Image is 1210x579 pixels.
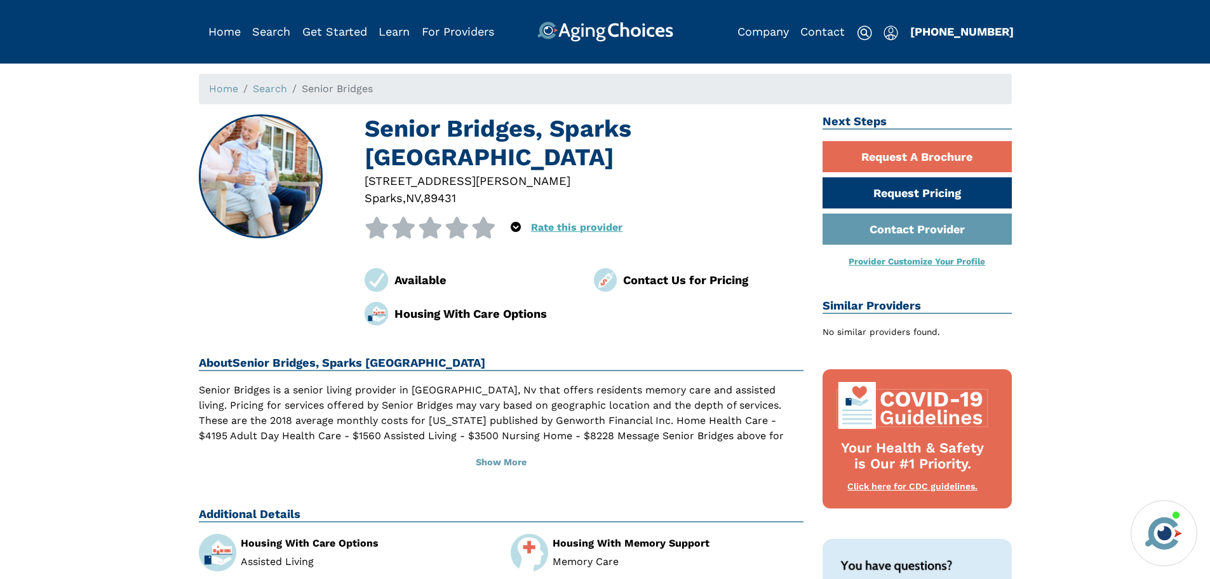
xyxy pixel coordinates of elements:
[199,356,804,371] h2: About Senior Bridges, Sparks [GEOGRAPHIC_DATA]
[420,191,424,205] span: ,
[835,480,990,493] div: Click here for CDC guidelines.
[835,440,990,472] div: Your Health & Safety is Our #1 Priority.
[823,214,1012,245] a: Contact Provider
[365,191,403,205] span: Sparks
[531,221,622,233] a: Rate this provider
[910,25,1014,38] a: [PHONE_NUMBER]
[241,557,492,567] li: Assisted Living
[553,557,803,567] li: Memory Care
[252,25,290,38] a: Search
[537,22,673,42] img: AgingChoices
[199,74,1012,104] nav: breadcrumb
[800,25,845,38] a: Contact
[379,25,410,38] a: Learn
[199,116,321,238] img: Senior Bridges, Sparks NV
[424,189,456,207] div: 89431
[199,507,804,522] h2: Additional Details
[884,22,898,42] div: Popover trigger
[823,325,1012,339] div: No similar providers found.
[199,449,804,477] button: Show More
[422,25,494,38] a: For Providers
[365,172,803,189] div: [STREET_ADDRESS][PERSON_NAME]
[623,271,803,289] div: Contact Us for Pricing
[199,383,804,459] p: Senior Bridges is a senior living provider in [GEOGRAPHIC_DATA], Nv that offers residents memory ...
[884,25,898,41] img: user-icon.svg
[823,141,1012,172] a: Request A Brochure
[403,191,406,205] span: ,
[553,538,803,548] div: Housing With Memory Support
[849,256,985,266] a: Provider Customize Your Profile
[365,114,803,172] h1: Senior Bridges, Sparks [GEOGRAPHIC_DATA]
[241,538,492,548] div: Housing With Care Options
[302,25,367,38] a: Get Started
[737,25,789,38] a: Company
[511,217,521,238] div: Popover trigger
[406,191,420,205] span: NV
[394,305,575,322] div: Housing With Care Options
[823,177,1012,208] a: Request Pricing
[253,83,287,95] a: Search
[208,25,241,38] a: Home
[823,299,1012,314] h2: Similar Providers
[857,25,872,41] img: search-icon.svg
[252,22,290,42] div: Popover trigger
[1142,512,1185,555] img: avatar
[302,83,373,95] span: Senior Bridges
[823,114,1012,130] h2: Next Steps
[835,382,990,429] img: covid-top-default.svg
[209,83,238,95] a: Home
[394,271,575,289] div: Available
